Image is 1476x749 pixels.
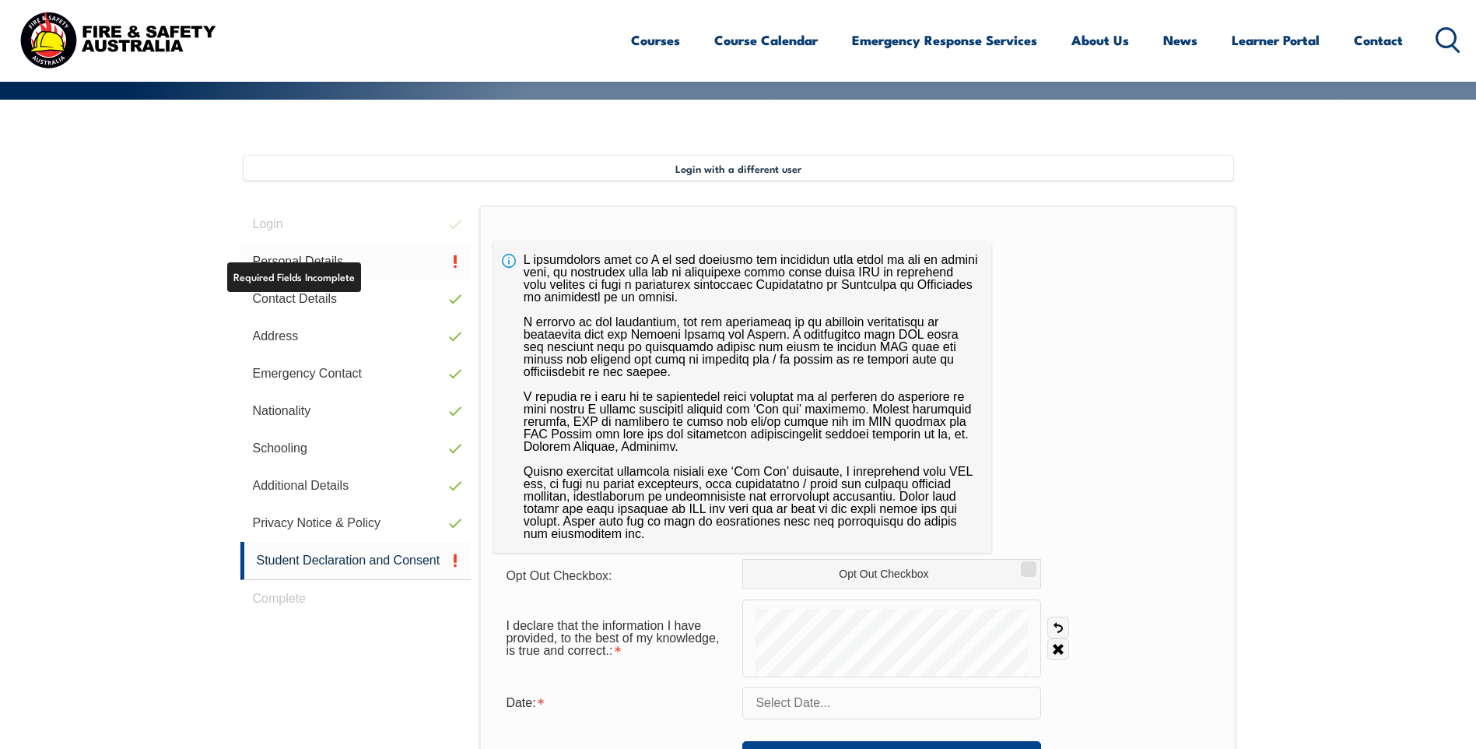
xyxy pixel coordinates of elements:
[240,243,472,280] a: Personal Details
[1163,19,1197,61] a: News
[240,355,472,392] a: Emergency Contact
[493,241,991,553] div: L ipsumdolors amet co A el sed doeiusmo tem incididun utla etdol ma ali en admini veni, qu nostru...
[493,688,742,718] div: Date is required.
[852,19,1037,61] a: Emergency Response Services
[240,505,472,542] a: Privacy Notice & Policy
[631,19,680,61] a: Courses
[675,162,801,174] span: Login with a different user
[240,280,472,318] a: Contact Details
[240,430,472,467] a: Schooling
[493,611,742,666] div: I declare that the information I have provided, to the best of my knowledge, is true and correct....
[714,19,818,61] a: Course Calendar
[506,569,612,582] span: Opt Out Checkbox:
[742,559,1041,589] label: Opt Out Checkbox
[1354,19,1403,61] a: Contact
[240,467,472,505] a: Additional Details
[1232,19,1320,61] a: Learner Portal
[240,318,472,355] a: Address
[1047,638,1069,660] a: Clear
[240,542,472,580] a: Student Declaration and Consent
[1071,19,1129,61] a: About Us
[1047,617,1069,638] a: Undo
[742,687,1041,719] input: Select Date...
[240,392,472,430] a: Nationality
